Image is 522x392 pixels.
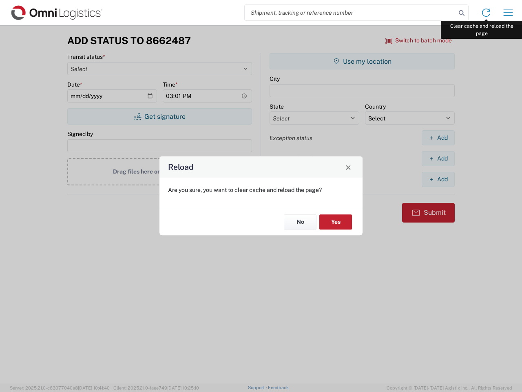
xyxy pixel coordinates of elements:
h4: Reload [168,161,194,173]
button: Yes [319,214,352,229]
input: Shipment, tracking or reference number [245,5,456,20]
p: Are you sure, you want to clear cache and reload the page? [168,186,354,194]
button: Close [343,161,354,173]
button: No [284,214,316,229]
